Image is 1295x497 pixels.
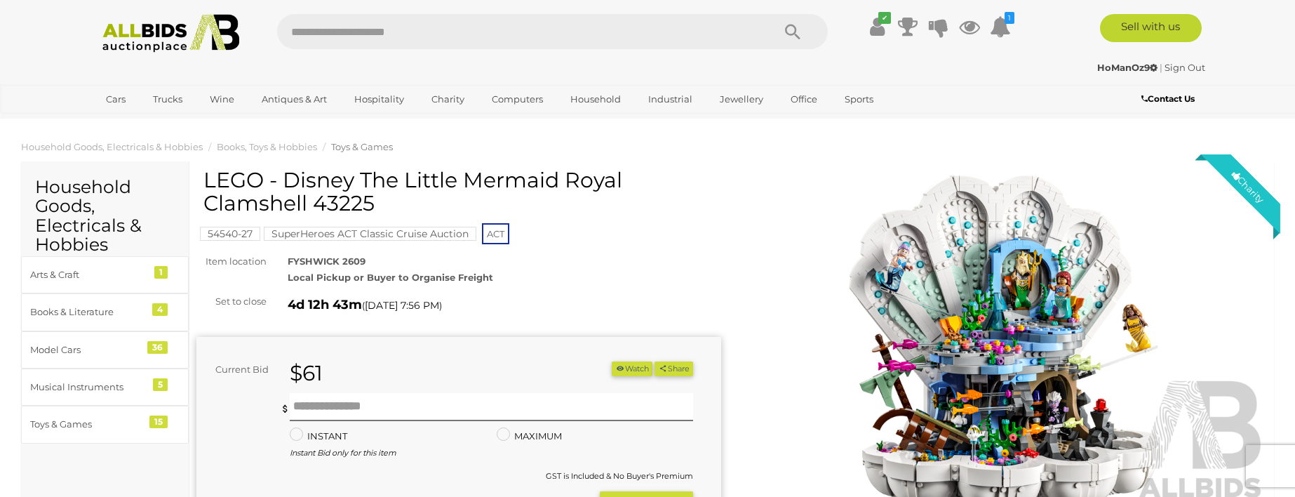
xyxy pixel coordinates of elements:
a: Trucks [144,88,192,111]
i: 1 [1005,12,1014,24]
div: Current Bid [196,362,279,378]
div: Musical Instruments [30,379,146,395]
a: Computers [483,88,552,111]
div: 1 [154,266,168,279]
div: 15 [149,416,168,428]
span: [DATE] 7:56 PM [365,299,439,312]
span: ( ) [362,300,442,311]
div: 4 [152,303,168,316]
i: ✔ [878,12,891,24]
strong: HoManOz9 [1097,62,1158,73]
a: Model Cars 36 [21,331,189,369]
button: Watch [612,362,652,376]
a: Sign Out [1165,62,1205,73]
div: Model Cars [30,342,146,358]
a: Antiques & Art [253,88,336,111]
a: Jewellery [711,88,772,111]
span: ACT [482,223,509,244]
label: MAXIMUM [497,428,562,444]
a: Charity [422,88,474,111]
a: HoManOz9 [1097,62,1160,73]
mark: SuperHeroes ACT Classic Cruise Auction [264,227,476,241]
label: INSTANT [290,428,347,444]
small: GST is Included & No Buyer's Premium [546,471,693,481]
a: Books, Toys & Hobbies [217,141,317,152]
button: Share [655,362,693,376]
strong: Local Pickup or Buyer to Organise Freight [288,272,493,283]
div: Charity [1216,154,1280,219]
a: Toys & Games [331,141,393,152]
i: Instant Bid only for this item [290,448,396,458]
li: Watch this item [612,362,652,376]
button: Search [758,14,828,49]
a: 1 [990,14,1011,39]
div: 36 [147,341,168,354]
a: Industrial [639,88,702,111]
strong: $61 [290,360,323,386]
a: Toys & Games 15 [21,406,189,443]
div: Item location [186,253,277,270]
a: Books & Literature 4 [21,293,189,331]
span: | [1160,62,1162,73]
a: [GEOGRAPHIC_DATA] [97,111,215,134]
a: Cars [97,88,135,111]
h2: Household Goods, Electricals & Hobbies [35,178,175,255]
strong: FYSHWICK 2609 [288,256,365,267]
strong: 4d 12h 43m [288,297,362,312]
a: Wine [201,88,243,111]
a: Household [561,88,630,111]
div: Arts & Craft [30,267,146,283]
a: Contact Us [1141,91,1198,107]
div: Set to close [186,293,277,310]
a: Household Goods, Electricals & Hobbies [21,141,203,152]
mark: 54540-27 [200,227,260,241]
div: Books & Literature [30,304,146,320]
b: Contact Us [1141,93,1195,104]
a: Musical Instruments 5 [21,369,189,406]
h1: LEGO - Disney The Little Mermaid Royal Clamshell 43225 [203,168,718,215]
a: Arts & Craft 1 [21,256,189,293]
a: Office [781,88,826,111]
a: SuperHeroes ACT Classic Cruise Auction [264,228,476,239]
div: 5 [153,378,168,391]
a: ✔ [866,14,887,39]
a: 54540-27 [200,228,260,239]
img: Allbids.com.au [95,14,247,53]
a: Sports [836,88,883,111]
a: Sell with us [1100,14,1202,42]
div: Toys & Games [30,416,146,432]
a: Hospitality [345,88,413,111]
